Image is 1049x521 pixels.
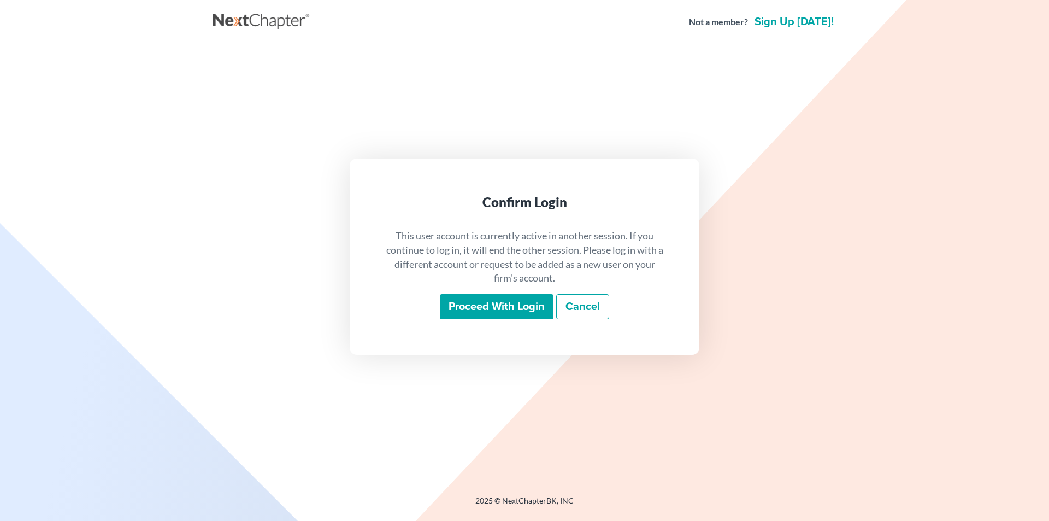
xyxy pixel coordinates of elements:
p: This user account is currently active in another session. If you continue to log in, it will end ... [385,229,664,285]
a: Sign up [DATE]! [752,16,836,27]
input: Proceed with login [440,294,553,319]
div: Confirm Login [385,194,664,211]
strong: Not a member? [689,16,748,28]
div: 2025 © NextChapterBK, INC [213,495,836,515]
a: Cancel [556,294,609,319]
